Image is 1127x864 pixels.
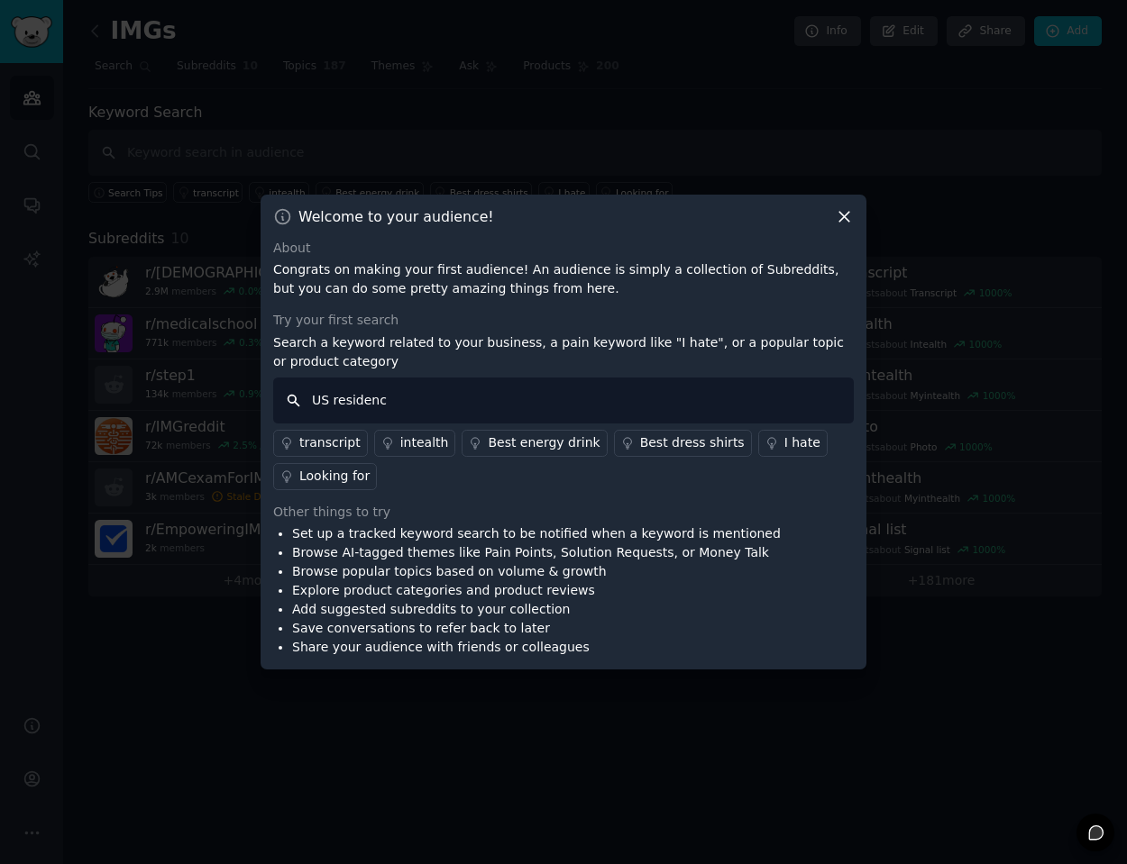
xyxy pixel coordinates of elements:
div: transcript [299,433,361,452]
input: Keyword search in audience [273,377,854,423]
h3: Welcome to your audience! [298,207,494,226]
div: Looking for [299,467,370,486]
li: Save conversations to refer back to later [292,619,781,638]
div: Best energy drink [488,433,600,452]
div: intealth [400,433,449,452]
p: Search a keyword related to your business, a pain keyword like "I hate", or a popular topic or pr... [273,333,854,371]
p: Congrats on making your first audience! An audience is simply a collection of Subreddits, but you... [273,260,854,298]
li: Explore product categories and product reviews [292,581,781,600]
li: Set up a tracked keyword search to be notified when a keyword is mentioned [292,524,781,543]
div: I hate [784,433,820,452]
li: Browse AI-tagged themes like Pain Points, Solution Requests, or Money Talk [292,543,781,562]
a: Looking for [273,463,377,490]
li: Browse popular topics based on volume & growth [292,562,781,581]
a: transcript [273,430,368,457]
a: I hate [758,430,828,457]
a: Best energy drink [462,430,607,457]
div: Other things to try [273,503,854,522]
li: Share your audience with friends or colleagues [292,638,781,657]
div: Try your first search [273,311,854,330]
li: Add suggested subreddits to your collection [292,600,781,619]
a: Best dress shirts [614,430,752,457]
div: Best dress shirts [640,433,745,452]
div: About [273,239,854,258]
a: intealth [374,430,456,457]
